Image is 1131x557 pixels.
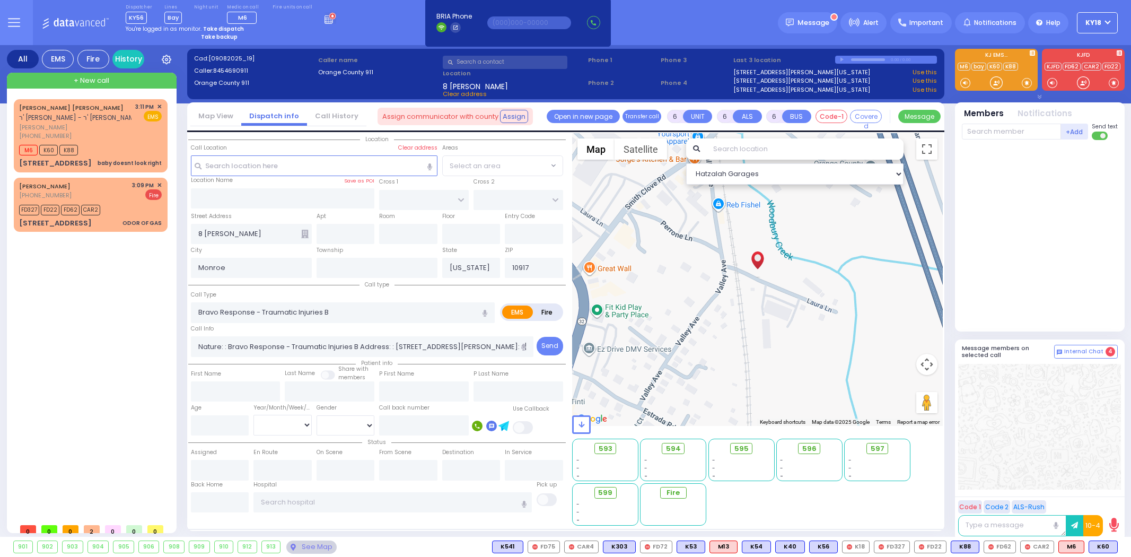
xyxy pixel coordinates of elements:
span: Phone 3 [661,56,730,65]
img: red-radio-icon.svg [1025,544,1030,550]
div: FD62 [984,541,1016,553]
label: KJ EMS... [955,53,1038,60]
span: - [644,472,647,480]
div: BLS [1089,541,1118,553]
img: red-radio-icon.svg [847,544,852,550]
label: Street Address [191,212,232,221]
label: State [442,246,457,255]
label: Location Name [191,176,233,185]
span: 3:11 PM [135,103,154,111]
span: [PHONE_NUMBER] [19,132,72,140]
span: - [780,456,783,464]
label: Night unit [194,4,218,11]
div: BLS [951,541,979,553]
div: K303 [603,541,636,553]
button: Show satellite imagery [615,138,667,160]
button: Code 1 [958,500,982,514]
img: message.svg [786,19,794,27]
span: - [712,464,715,472]
a: K88 [1003,63,1018,71]
label: KJFD [1042,53,1125,60]
label: Areas [442,144,458,152]
label: Hospital [253,481,277,489]
div: 913 [262,541,280,553]
img: Logo [42,16,112,29]
small: Share with [338,365,369,373]
button: Internal Chat 4 [1054,345,1118,359]
span: Other building occupants [301,230,309,238]
span: 595 [734,443,749,454]
span: Notifications [974,18,1016,28]
div: 909 [189,541,209,553]
label: Fire units on call [273,4,312,11]
label: Caller name [318,56,439,65]
span: 0 [126,525,142,533]
div: [STREET_ADDRESS] [19,158,92,169]
img: red-radio-icon.svg [988,544,994,550]
span: Fire [667,488,680,498]
label: Room [379,212,395,221]
div: 903 [63,541,83,553]
label: Cross 1 [379,178,398,186]
label: EMS [502,306,533,319]
span: - [848,472,852,480]
div: EMS [42,50,74,68]
span: Phone 4 [661,79,730,88]
a: Open this area in Google Maps (opens a new window) [575,412,610,426]
a: K60 [987,63,1002,71]
label: Last 3 location [733,56,835,65]
div: M6 [1058,541,1084,553]
span: - [644,456,647,464]
span: - [576,472,580,480]
span: ר' [PERSON_NAME] - ר' [PERSON_NAME] [19,113,141,122]
span: - [576,500,580,508]
span: Alert [863,18,879,28]
span: Call type [360,281,394,289]
label: Call Info [191,325,214,333]
input: Search hospital [253,492,532,512]
span: 593 [599,443,612,454]
a: Map View [190,111,241,121]
label: City [191,246,202,255]
input: Search member [962,124,1061,140]
label: Floor [442,212,455,221]
label: Dispatcher [126,4,152,11]
a: FD22 [1102,63,1120,71]
label: Orange County 911 [318,68,439,77]
span: KY56 [126,12,147,24]
h5: Message members on selected call [962,345,1054,359]
button: Send [537,337,563,355]
button: Transfer call [623,110,661,123]
a: Use this [913,85,937,94]
label: Location [443,69,584,78]
img: red-radio-icon.svg [645,544,650,550]
label: Medic on call [227,4,260,11]
span: members [338,373,365,381]
span: + New call [74,75,109,86]
a: KJFD [1045,63,1062,71]
input: Search a contact [443,56,567,69]
div: K541 [492,541,523,553]
div: K88 [951,541,979,553]
a: [PERSON_NAME] [PERSON_NAME] [19,103,124,112]
div: 910 [215,541,233,553]
span: Phone 2 [588,79,657,88]
label: P First Name [379,370,414,378]
label: Caller: [194,66,315,75]
a: Use this [913,68,937,77]
label: Last Name [285,369,315,378]
img: red-radio-icon.svg [919,544,924,550]
span: - [576,456,580,464]
span: M6 [238,13,247,22]
div: BLS [809,541,838,553]
span: K88 [59,145,78,155]
div: Year/Month/Week/Day [253,404,312,412]
div: [STREET_ADDRESS] [19,218,92,229]
span: Patient info [356,359,398,367]
span: - [780,464,783,472]
label: Orange County 911 [194,79,315,88]
span: CAR2 [81,205,100,215]
div: K56 [809,541,838,553]
button: Message [898,110,941,123]
label: En Route [253,448,278,457]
